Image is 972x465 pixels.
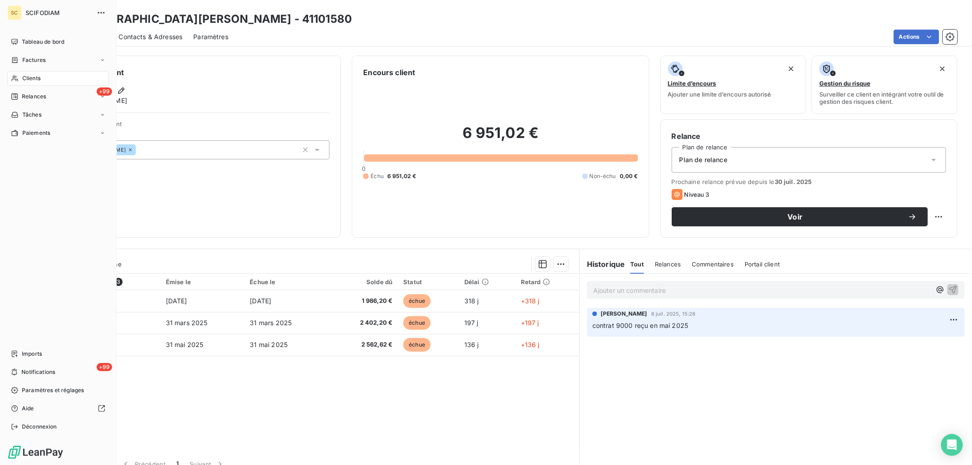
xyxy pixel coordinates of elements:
[403,316,431,330] span: échue
[684,191,710,198] span: Niveau 3
[941,434,963,456] div: Open Intercom Messenger
[775,178,812,185] span: 30 juil. 2025
[812,56,957,114] button: Gestion du risqueSurveiller ce client en intégrant votre outil de gestion des risques client.
[692,261,734,268] span: Commentaires
[7,5,22,20] div: SC
[630,261,644,268] span: Tout
[166,297,187,305] span: [DATE]
[363,67,415,78] h6: Encours client
[362,165,365,172] span: 0
[7,401,109,416] a: Aide
[166,319,208,327] span: 31 mars 2025
[521,341,540,348] span: +136 j
[250,278,323,286] div: Échue le
[521,319,539,327] span: +197 j
[668,80,716,87] span: Limite d’encours
[655,261,681,268] span: Relances
[118,32,182,41] span: Contacts & Adresses
[521,297,540,305] span: +318 j
[22,350,42,358] span: Imports
[334,318,392,327] span: 2 402,20 €
[22,404,34,413] span: Aide
[22,423,57,431] span: Déconnexion
[601,310,648,318] span: [PERSON_NAME]
[464,278,510,286] div: Délai
[136,146,143,154] input: Ajouter une valeur
[250,319,292,327] span: 31 mars 2025
[193,32,228,41] span: Paramètres
[668,91,771,98] span: Ajouter une limite d’encours autorisé
[590,172,616,180] span: Non-échu
[166,341,204,348] span: 31 mai 2025
[80,11,352,27] h3: [GEOGRAPHIC_DATA][PERSON_NAME] - 41101580
[250,341,288,348] span: 31 mai 2025
[679,155,727,164] span: Plan de relance
[97,87,112,96] span: +99
[672,207,928,226] button: Voir
[819,91,950,105] span: Surveiller ce client en intégrant votre outil de gestion des risques client.
[403,338,431,352] span: échue
[894,30,939,44] button: Actions
[7,445,64,460] img: Logo LeanPay
[334,340,392,349] span: 2 562,62 €
[363,124,638,151] h2: 6 951,02 €
[26,9,91,16] span: SCIFODIAM
[672,131,946,142] h6: Relance
[97,363,112,371] span: +99
[580,259,625,270] h6: Historique
[403,278,453,286] div: Statut
[22,129,50,137] span: Paiements
[521,278,574,286] div: Retard
[22,111,41,119] span: Tâches
[819,80,870,87] span: Gestion du risque
[22,92,46,101] span: Relances
[55,67,329,78] h6: Informations client
[22,74,41,82] span: Clients
[745,261,780,268] span: Portail client
[334,296,392,306] span: 1 986,20 €
[80,278,155,286] div: Référence
[21,368,55,376] span: Notifications
[370,172,384,180] span: Échu
[403,294,431,308] span: échue
[250,297,271,305] span: [DATE]
[464,319,478,327] span: 197 j
[387,172,417,180] span: 6 951,02 €
[22,56,46,64] span: Factures
[464,341,479,348] span: 136 j
[73,120,329,133] span: Propriétés Client
[672,178,946,185] span: Prochaine relance prévue depuis le
[660,56,806,114] button: Limite d’encoursAjouter une limite d’encours autorisé
[651,311,696,317] span: 8 juil. 2025, 15:28
[166,278,239,286] div: Émise le
[334,278,392,286] div: Solde dû
[22,38,64,46] span: Tableau de bord
[464,297,479,305] span: 318 j
[22,386,84,394] span: Paramètres et réglages
[620,172,638,180] span: 0,00 €
[683,213,908,220] span: Voir
[114,278,123,286] span: 3
[592,322,688,329] span: contrat 9000 reçu en mai 2025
